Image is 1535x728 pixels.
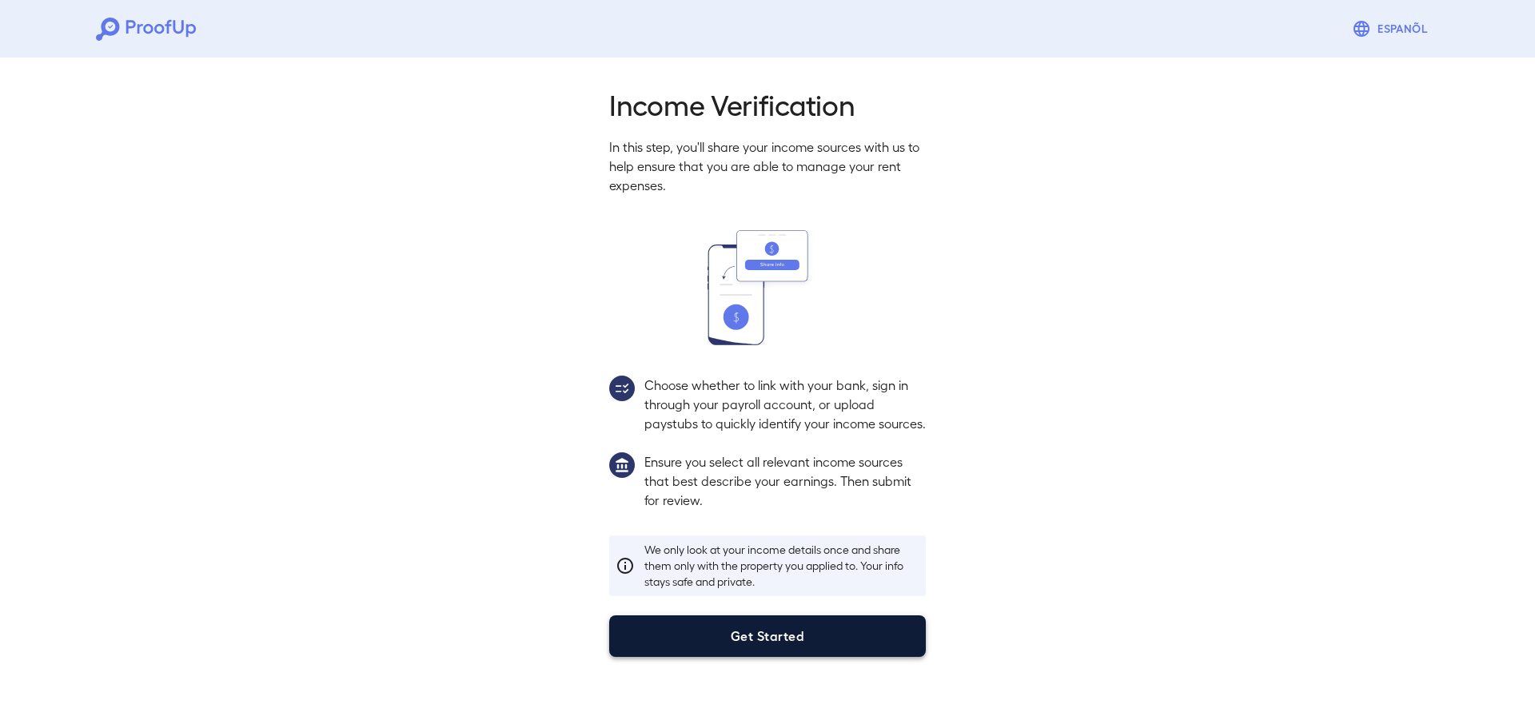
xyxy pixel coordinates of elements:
[609,137,926,195] p: In this step, you'll share your income sources with us to help ensure that you are able to manage...
[609,86,926,121] h2: Income Verification
[644,376,926,433] p: Choose whether to link with your bank, sign in through your payroll account, or upload paystubs t...
[1346,13,1439,45] button: Espanõl
[609,376,635,401] img: group2.svg
[609,452,635,478] img: group1.svg
[644,452,926,510] p: Ensure you select all relevant income sources that best describe your earnings. Then submit for r...
[644,542,919,590] p: We only look at your income details once and share them only with the property you applied to. Yo...
[609,615,926,657] button: Get Started
[708,230,827,345] img: transfer_money.svg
